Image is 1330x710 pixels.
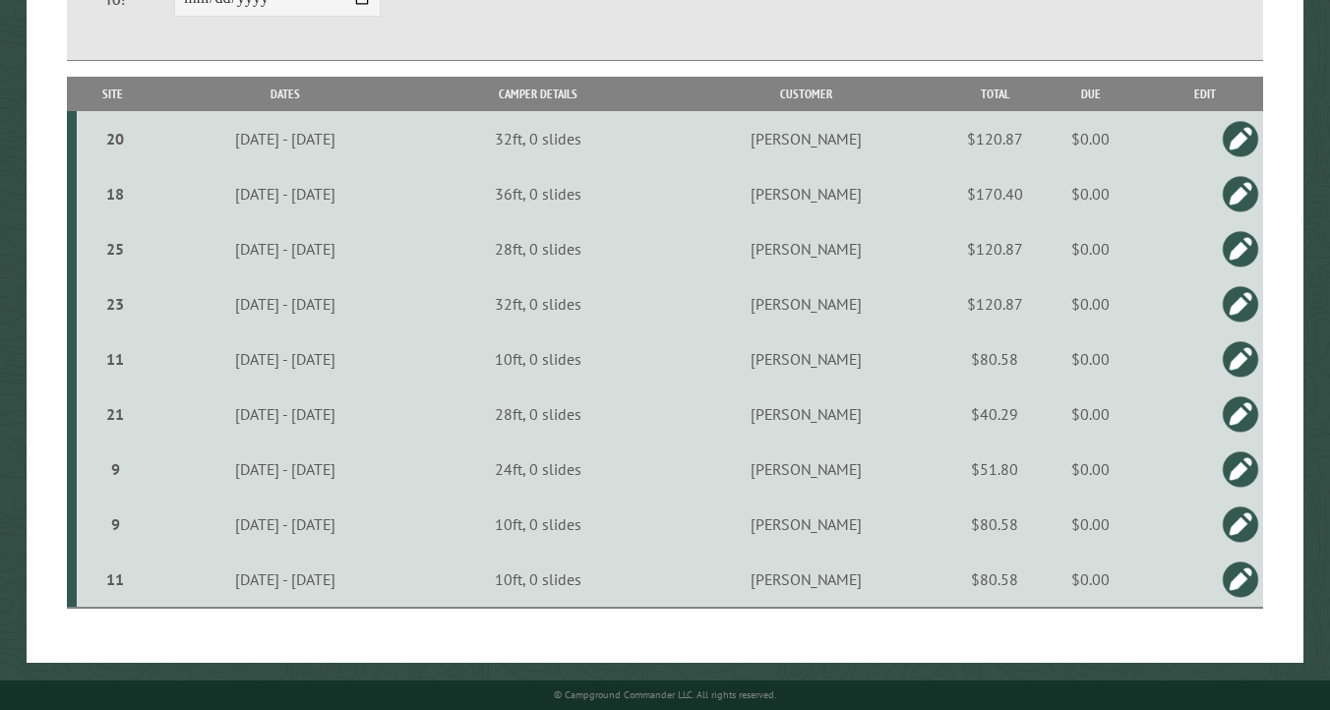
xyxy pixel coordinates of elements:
[85,239,147,259] div: 25
[1147,77,1263,111] th: Edit
[656,497,955,552] td: [PERSON_NAME]
[656,166,955,221] td: [PERSON_NAME]
[1034,166,1147,221] td: $0.00
[420,386,656,442] td: 28ft, 0 slides
[85,404,147,424] div: 21
[656,77,955,111] th: Customer
[152,514,417,534] div: [DATE] - [DATE]
[420,331,656,386] td: 10ft, 0 slides
[152,459,417,479] div: [DATE] - [DATE]
[85,514,147,534] div: 9
[955,111,1034,166] td: $120.87
[420,166,656,221] td: 36ft, 0 slides
[85,294,147,314] div: 23
[955,552,1034,608] td: $80.58
[420,497,656,552] td: 10ft, 0 slides
[656,442,955,497] td: [PERSON_NAME]
[85,129,147,148] div: 20
[656,552,955,608] td: [PERSON_NAME]
[656,331,955,386] td: [PERSON_NAME]
[656,386,955,442] td: [PERSON_NAME]
[554,688,776,701] small: © Campground Commander LLC. All rights reserved.
[955,166,1034,221] td: $170.40
[955,497,1034,552] td: $80.58
[85,569,147,589] div: 11
[420,77,656,111] th: Camper Details
[1034,331,1147,386] td: $0.00
[152,569,417,589] div: [DATE] - [DATE]
[1034,111,1147,166] td: $0.00
[85,459,147,479] div: 9
[1034,221,1147,276] td: $0.00
[656,111,955,166] td: [PERSON_NAME]
[955,276,1034,331] td: $120.87
[85,184,147,204] div: 18
[955,386,1034,442] td: $40.29
[1034,442,1147,497] td: $0.00
[152,184,417,204] div: [DATE] - [DATE]
[955,221,1034,276] td: $120.87
[420,552,656,608] td: 10ft, 0 slides
[152,239,417,259] div: [DATE] - [DATE]
[1034,276,1147,331] td: $0.00
[955,331,1034,386] td: $80.58
[955,442,1034,497] td: $51.80
[152,294,417,314] div: [DATE] - [DATE]
[152,129,417,148] div: [DATE] - [DATE]
[77,77,150,111] th: Site
[1034,386,1147,442] td: $0.00
[656,276,955,331] td: [PERSON_NAME]
[85,349,147,369] div: 11
[420,111,656,166] td: 32ft, 0 slides
[1034,497,1147,552] td: $0.00
[1034,77,1147,111] th: Due
[420,442,656,497] td: 24ft, 0 slides
[152,404,417,424] div: [DATE] - [DATE]
[1034,552,1147,608] td: $0.00
[150,77,421,111] th: Dates
[152,349,417,369] div: [DATE] - [DATE]
[656,221,955,276] td: [PERSON_NAME]
[955,77,1034,111] th: Total
[420,221,656,276] td: 28ft, 0 slides
[420,276,656,331] td: 32ft, 0 slides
